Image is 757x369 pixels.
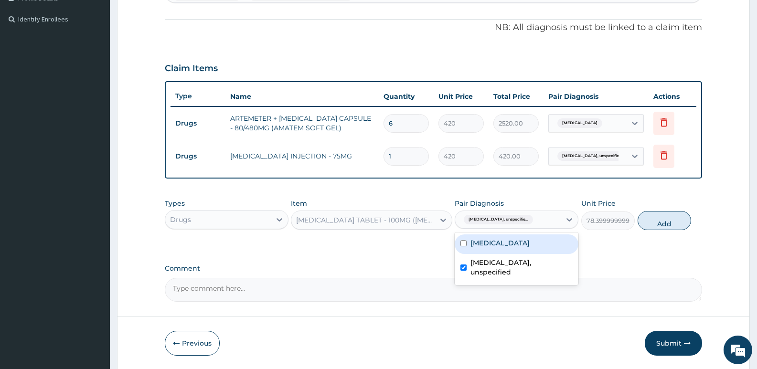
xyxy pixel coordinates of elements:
[434,87,489,106] th: Unit Price
[170,215,191,224] div: Drugs
[165,21,702,34] p: NB: All diagnosis must be linked to a claim item
[157,5,180,28] div: Minimize live chat window
[55,120,132,217] span: We're online!
[165,63,218,74] h3: Claim Items
[291,199,307,208] label: Item
[171,87,225,105] th: Type
[165,264,702,273] label: Comment
[171,115,225,132] td: Drugs
[581,199,616,208] label: Unit Price
[296,215,435,225] div: [MEDICAL_DATA] TABLET - 100MG ([MEDICAL_DATA])
[464,215,533,224] span: [MEDICAL_DATA], unspecifie...
[18,48,39,72] img: d_794563401_company_1708531726252_794563401
[165,200,185,208] label: Types
[489,87,544,106] th: Total Price
[638,211,691,230] button: Add
[165,331,220,356] button: Previous
[470,258,573,277] label: [MEDICAL_DATA], unspecified
[455,199,504,208] label: Pair Diagnosis
[50,53,160,66] div: Chat with us now
[557,151,627,161] span: [MEDICAL_DATA], unspecifie...
[225,109,379,137] td: ARTEMETER + [MEDICAL_DATA] CAPSULE - 80/480MG (AMATEM SOFT GEL)
[544,87,649,106] th: Pair Diagnosis
[171,148,225,165] td: Drugs
[645,331,702,356] button: Submit
[379,87,434,106] th: Quantity
[649,87,696,106] th: Actions
[225,87,379,106] th: Name
[470,238,530,248] label: [MEDICAL_DATA]
[225,147,379,166] td: [MEDICAL_DATA] INJECTION - 75MG
[5,261,182,294] textarea: Type your message and hit 'Enter'
[557,118,602,128] span: [MEDICAL_DATA]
